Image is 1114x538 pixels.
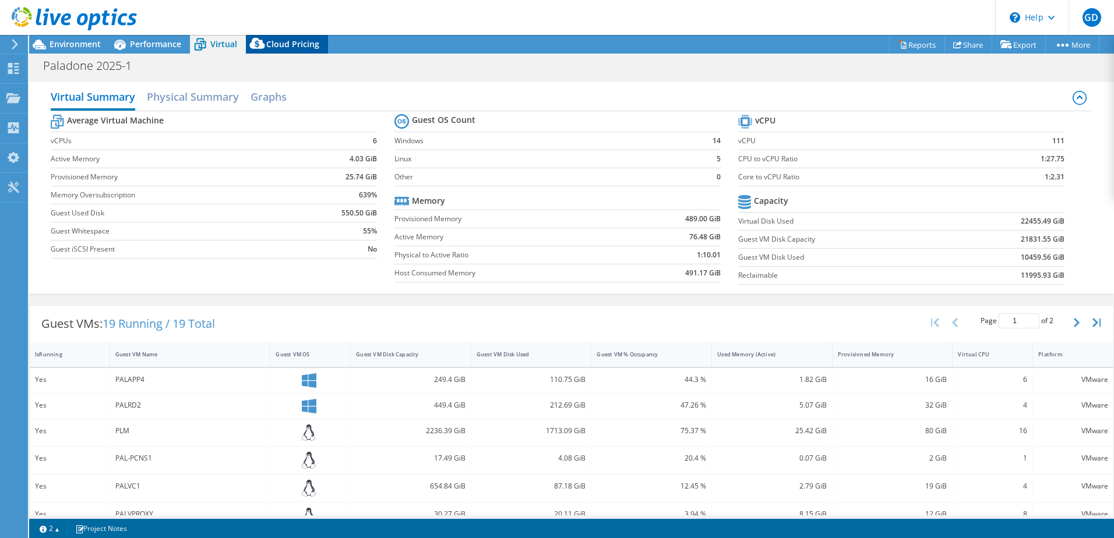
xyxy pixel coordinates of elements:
[350,153,377,165] b: 4.03 GiB
[51,189,299,201] label: Memory Oversubscription
[67,115,164,126] b: Average Virtual Machine
[356,351,452,358] div: Guest VM Disk Capacity
[477,480,586,493] div: 87.18 GiB
[717,351,813,358] div: Used Memory (Active)
[38,59,150,72] h1: Paladone 2025-1
[130,38,181,49] span: Performance
[103,316,215,331] span: 19 Running / 19 Total
[1041,153,1064,165] b: 1:27.75
[738,215,951,227] label: Virtual Disk Used
[838,424,947,437] div: 80 GiB
[755,115,775,126] b: vCPU
[685,213,721,225] b: 489.00 GiB
[363,225,377,237] b: 55%
[346,171,377,183] b: 25.74 GiB
[838,373,947,386] div: 16 GiB
[1083,8,1101,27] span: GD
[1049,316,1053,325] span: 2
[35,424,104,437] div: Yes
[1021,270,1064,281] b: 11995.93 GiB
[1045,36,1099,54] a: More
[958,480,1027,493] div: 4
[51,85,135,111] h2: Virtual Summary
[477,508,586,521] div: 20.11 GiB
[838,508,947,521] div: 12 GiB
[356,480,466,493] div: 654.84 GiB
[31,521,68,536] a: 2
[717,452,827,465] div: 0.07 GiB
[412,114,475,126] b: Guest OS Count
[717,424,827,437] div: 25.42 GiB
[738,153,979,165] label: CPU to vCPU Ratio
[50,38,101,49] span: Environment
[394,231,626,243] label: Active Memory
[738,252,951,263] label: Guest VM Disk Used
[35,452,104,465] div: Yes
[51,171,299,183] label: Provisioned Memory
[838,351,933,358] div: Provisioned Memory
[717,508,827,521] div: 8.15 GiB
[51,207,299,219] label: Guest Used Disk
[1038,452,1108,465] div: VMware
[368,243,377,255] b: No
[394,249,626,261] label: Physical to Active Ratio
[51,225,299,237] label: Guest Whitespace
[35,399,104,412] div: Yes
[1052,135,1064,147] b: 111
[597,508,706,521] div: 3.94 %
[689,231,721,243] b: 76.48 GiB
[35,351,90,358] div: IsRunning
[713,135,721,147] b: 14
[477,373,586,386] div: 110.75 GiB
[958,373,1027,386] div: 6
[1038,399,1108,412] div: VMware
[717,373,827,386] div: 1.82 GiB
[356,508,466,521] div: 30.27 GiB
[597,452,706,465] div: 20.4 %
[597,373,706,386] div: 44.3 %
[341,207,377,219] b: 550.50 GiB
[394,171,691,183] label: Other
[1038,351,1094,358] div: Platform
[477,452,586,465] div: 4.08 GiB
[999,313,1039,328] input: jump to page
[597,399,706,412] div: 47.26 %
[1038,508,1108,521] div: VMware
[276,351,331,358] div: Guest VM OS
[251,85,287,108] h2: Graphs
[958,424,1027,437] div: 16
[477,424,586,437] div: 1713.09 GiB
[35,373,104,386] div: Yes
[838,480,947,493] div: 19 GiB
[210,38,237,49] span: Virtual
[992,36,1046,54] a: Export
[958,399,1027,412] div: 4
[394,153,691,165] label: Linux
[685,267,721,279] b: 491.17 GiB
[717,480,827,493] div: 2.79 GiB
[754,195,788,207] b: Capacity
[958,508,1027,521] div: 8
[1010,12,1020,23] svg: \n
[35,508,104,521] div: Yes
[356,424,466,437] div: 2236.39 GiB
[1021,215,1064,227] b: 22455.49 GiB
[67,521,135,536] a: Project Notes
[958,351,1013,358] div: Virtual CPU
[889,36,945,54] a: Reports
[717,171,721,183] b: 0
[51,135,299,147] label: vCPUs
[838,452,947,465] div: 2 GiB
[35,480,104,493] div: Yes
[1038,424,1108,437] div: VMware
[1021,252,1064,263] b: 10459.56 GiB
[115,424,265,437] div: PLM
[394,267,626,279] label: Host Consumed Memory
[1021,233,1064,245] b: 21831.55 GiB
[51,243,299,255] label: Guest iSCSI Present
[838,399,947,412] div: 32 GiB
[359,189,377,201] b: 639%
[477,351,572,358] div: Guest VM Disk Used
[1045,171,1064,183] b: 1:2.31
[738,233,951,245] label: Guest VM Disk Capacity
